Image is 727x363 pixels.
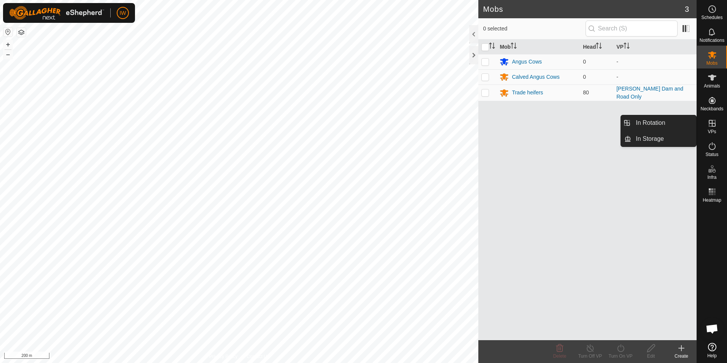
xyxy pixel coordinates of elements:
[512,89,543,97] div: Trade heifers
[707,353,717,358] span: Help
[700,38,724,43] span: Notifications
[685,3,689,15] span: 3
[636,118,665,127] span: In Rotation
[613,69,697,84] td: -
[704,84,720,88] span: Animals
[17,28,26,37] button: Map Layers
[483,5,684,14] h2: Mobs
[583,89,589,96] span: 80
[586,21,678,37] input: Search (S)
[636,353,666,360] div: Edit
[613,54,697,69] td: -
[701,317,724,340] div: Open chat
[583,59,586,65] span: 0
[511,44,517,50] p-sorticon: Activate to sort
[624,44,630,50] p-sorticon: Activate to sort
[247,353,269,360] a: Contact Us
[596,44,602,50] p-sorticon: Activate to sort
[705,152,718,157] span: Status
[489,44,495,50] p-sorticon: Activate to sort
[605,353,636,360] div: Turn On VP
[575,353,605,360] div: Turn Off VP
[636,134,664,143] span: In Storage
[119,9,126,17] span: IW
[697,340,727,361] a: Help
[621,115,696,131] li: In Rotation
[583,74,586,80] span: 0
[209,353,238,360] a: Privacy Policy
[631,131,696,146] a: In Storage
[621,131,696,146] li: In Storage
[3,27,13,37] button: Reset Map
[3,50,13,59] button: –
[703,198,721,202] span: Heatmap
[3,40,13,49] button: +
[497,40,580,54] th: Mob
[553,353,567,359] span: Delete
[580,40,613,54] th: Head
[613,40,697,54] th: VP
[707,175,716,180] span: Infra
[701,15,722,20] span: Schedules
[512,73,559,81] div: Calved Angus Cows
[631,115,696,131] a: In Rotation
[616,86,683,100] a: [PERSON_NAME] Dam and Road Only
[700,107,723,111] span: Neckbands
[483,25,585,33] span: 0 selected
[512,58,542,66] div: Angus Cows
[708,129,716,134] span: VPs
[9,6,104,20] img: Gallagher Logo
[666,353,697,360] div: Create
[706,61,717,65] span: Mobs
